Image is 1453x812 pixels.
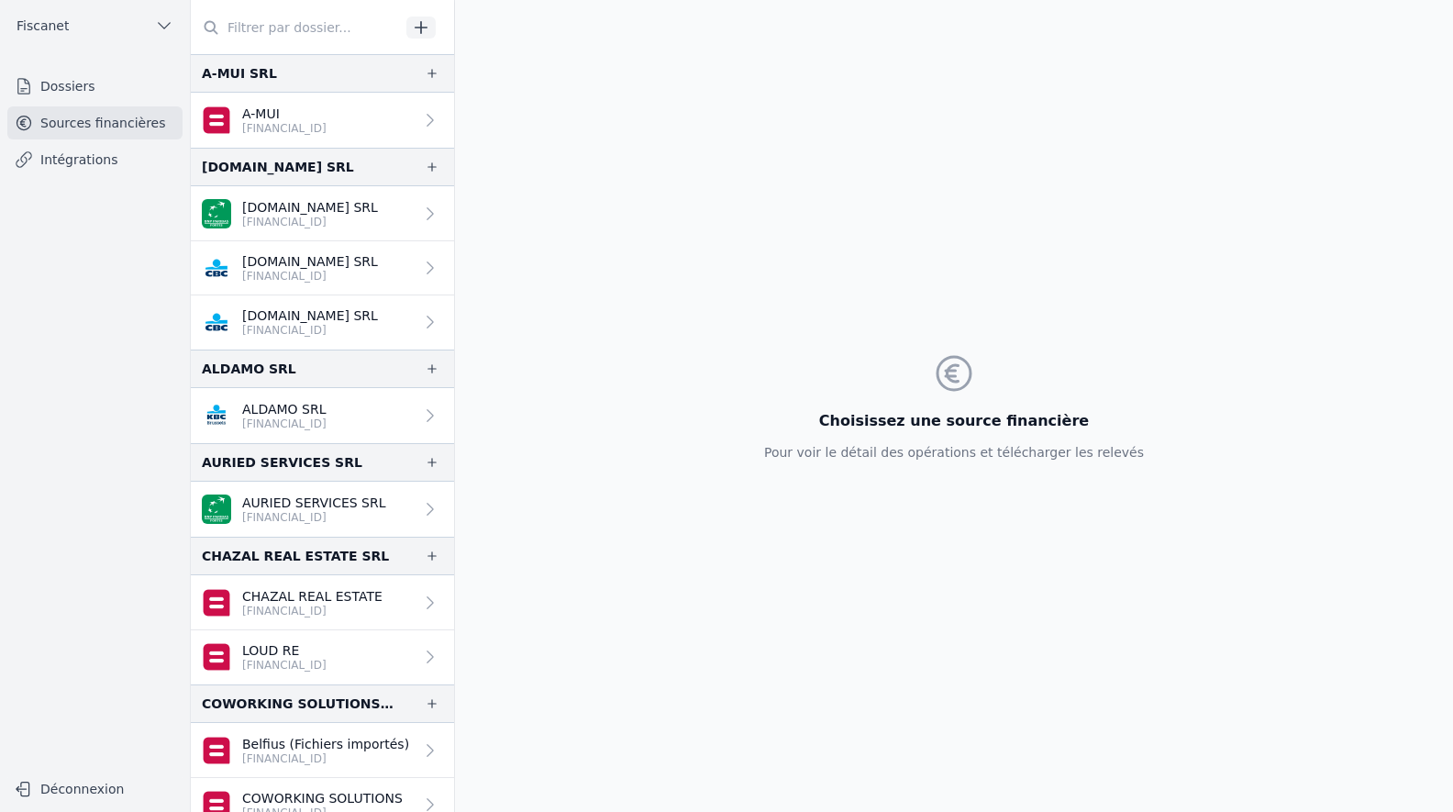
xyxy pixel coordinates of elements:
[202,156,354,178] div: [DOMAIN_NAME] SRL
[7,11,183,40] button: Fiscanet
[191,723,454,778] a: Belfius (Fichiers importés) [FINANCIAL_ID]
[242,604,383,618] p: [FINANCIAL_ID]
[202,199,231,228] img: BNP_BE_BUSINESS_GEBABEBB.png
[242,641,327,660] p: LOUD RE
[7,143,183,176] a: Intégrations
[242,121,327,136] p: [FINANCIAL_ID]
[242,494,386,512] p: AURIED SERVICES SRL
[191,11,400,44] input: Filtrer par dossier...
[242,306,378,325] p: [DOMAIN_NAME] SRL
[242,198,378,217] p: [DOMAIN_NAME] SRL
[242,105,327,123] p: A-MUI
[202,62,277,84] div: A-MUI SRL
[202,451,362,473] div: AURIED SERVICES SRL
[202,588,231,617] img: belfius.png
[242,587,383,606] p: CHAZAL REAL ESTATE
[764,410,1144,432] h3: Choisissez une source financière
[242,215,378,229] p: [FINANCIAL_ID]
[242,735,409,753] p: Belfius (Fichiers importés)
[202,253,231,283] img: CBC_CREGBEBB.png
[202,495,231,524] img: BNP_BE_BUSINESS_GEBABEBB.png
[242,789,403,807] p: COWORKING SOLUTIONS
[242,400,327,418] p: ALDAMO SRL
[242,658,327,673] p: [FINANCIAL_ID]
[7,70,183,103] a: Dossiers
[191,388,454,443] a: ALDAMO SRL [FINANCIAL_ID]
[202,307,231,337] img: CBC_CREGBEBB.png
[242,323,378,338] p: [FINANCIAL_ID]
[202,106,231,135] img: belfius.png
[191,93,454,148] a: A-MUI [FINANCIAL_ID]
[202,401,231,430] img: KBC_BRUSSELS_KREDBEBB.png
[202,736,231,765] img: belfius.png
[242,269,378,284] p: [FINANCIAL_ID]
[191,241,454,295] a: [DOMAIN_NAME] SRL [FINANCIAL_ID]
[191,186,454,241] a: [DOMAIN_NAME] SRL [FINANCIAL_ID]
[202,358,296,380] div: ALDAMO SRL
[202,545,389,567] div: CHAZAL REAL ESTATE SRL
[242,417,327,431] p: [FINANCIAL_ID]
[17,17,69,35] span: Fiscanet
[202,642,231,672] img: belfius.png
[7,106,183,139] a: Sources financières
[202,693,395,715] div: COWORKING SOLUTIONS SRL
[242,751,409,766] p: [FINANCIAL_ID]
[191,482,454,537] a: AURIED SERVICES SRL [FINANCIAL_ID]
[191,295,454,350] a: [DOMAIN_NAME] SRL [FINANCIAL_ID]
[191,630,454,684] a: LOUD RE [FINANCIAL_ID]
[764,443,1144,462] p: Pour voir le détail des opérations et télécharger les relevés
[242,510,386,525] p: [FINANCIAL_ID]
[191,575,454,630] a: CHAZAL REAL ESTATE [FINANCIAL_ID]
[7,774,183,804] button: Déconnexion
[242,252,378,271] p: [DOMAIN_NAME] SRL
